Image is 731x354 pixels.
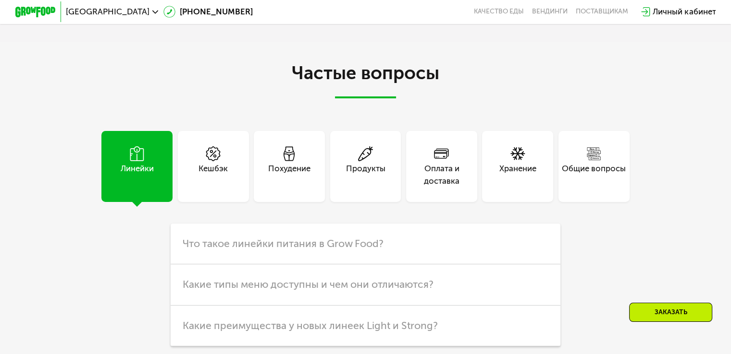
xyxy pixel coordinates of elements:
[576,8,628,16] div: поставщикам
[183,237,384,249] span: Что такое линейки питания в Grow Food?
[268,163,310,187] div: Похудение
[183,319,438,331] span: Какие преимущества у новых линеек Light и Strong?
[499,163,536,187] div: Хранение
[66,8,149,16] span: [GEOGRAPHIC_DATA]
[198,163,228,187] div: Кешбэк
[562,163,626,187] div: Общие вопросы
[532,8,568,16] a: Вендинги
[653,6,716,18] div: Личный кабинет
[163,6,253,18] a: [PHONE_NUMBER]
[81,63,650,98] h2: Частые вопросы
[183,278,434,290] span: Какие типы меню доступны и чем они отличаются?
[406,163,477,187] div: Оплата и доставка
[121,163,154,187] div: Линейки
[346,163,385,187] div: Продукты
[629,303,712,322] div: Заказать
[474,8,524,16] a: Качество еды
